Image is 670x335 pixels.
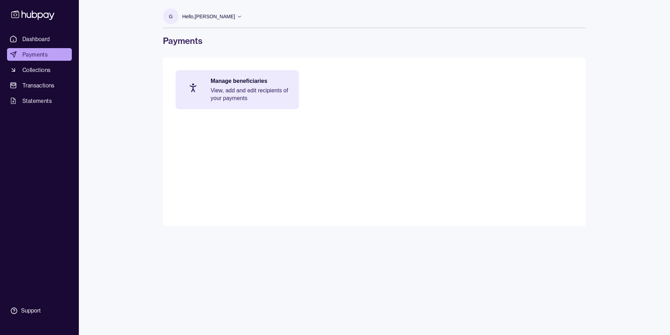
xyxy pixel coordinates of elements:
p: View, add and edit recipients of your payments [211,87,292,102]
div: Support [21,307,41,315]
a: Transactions [7,79,72,92]
a: Statements [7,94,72,107]
a: Manage beneficiariesView, add and edit recipients of your payments [176,70,299,109]
p: Manage beneficiaries [211,77,292,85]
p: Hello, [PERSON_NAME] [182,13,235,20]
span: Statements [22,97,52,105]
a: Collections [7,64,72,76]
a: Dashboard [7,33,72,45]
h1: Payments [163,35,586,46]
span: Payments [22,50,48,59]
span: Transactions [22,81,55,90]
a: Support [7,303,72,318]
a: Payments [7,48,72,61]
span: Collections [22,66,50,74]
p: G [169,13,173,20]
span: Dashboard [22,35,50,43]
